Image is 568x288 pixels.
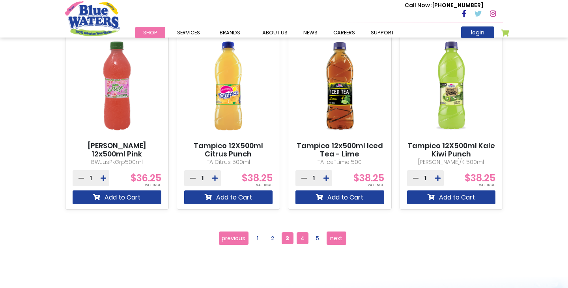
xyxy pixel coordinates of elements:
a: about us [254,27,295,38]
span: $38.25 [465,171,495,184]
p: [PHONE_NUMBER] [405,1,483,9]
img: BW Juse 12x500ml Pink Grapefruit [73,30,161,141]
span: $38.25 [353,171,384,184]
a: support [363,27,402,38]
a: previous [219,232,248,245]
a: Tampico 12x500ml Iced Tea - Lime [295,141,384,158]
button: Add to Cart [184,190,273,204]
button: Add to Cart [73,190,161,204]
span: $36.25 [131,171,161,184]
p: BWJusPkGrp500ml [73,158,161,166]
span: Services [177,29,200,36]
p: [PERSON_NAME]/K 500ml [407,158,496,166]
a: 4 [297,232,308,244]
span: next [330,232,342,244]
p: TA IceTLime 500 [295,158,384,166]
button: Add to Cart [407,190,496,204]
span: 3 [282,232,293,244]
a: [PERSON_NAME] 12x500ml Pink Grapefruit [73,141,161,167]
a: login [461,26,494,38]
a: Tampico 12X500ml Kale Kiwi Punch [407,141,496,158]
a: 1 [252,232,263,244]
span: previous [222,232,245,244]
span: Call Now : [405,1,432,9]
a: store logo [65,1,120,36]
span: Shop [143,29,157,36]
img: Tampico 12x500ml Iced Tea - Lime [295,30,384,141]
span: $38.25 [242,171,273,184]
a: 5 [312,232,323,244]
img: Tampico 12X500ml Kale Kiwi Punch [407,30,496,141]
button: Add to Cart [295,190,384,204]
span: Brands [220,29,240,36]
a: News [295,27,325,38]
a: 2 [267,232,278,244]
a: Tampico 12X500ml Citrus Punch [184,141,273,158]
img: Tampico 12X500ml Citrus Punch [184,30,273,141]
a: careers [325,27,363,38]
a: next [327,232,346,245]
p: TA Citrus 500ml [184,158,273,166]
